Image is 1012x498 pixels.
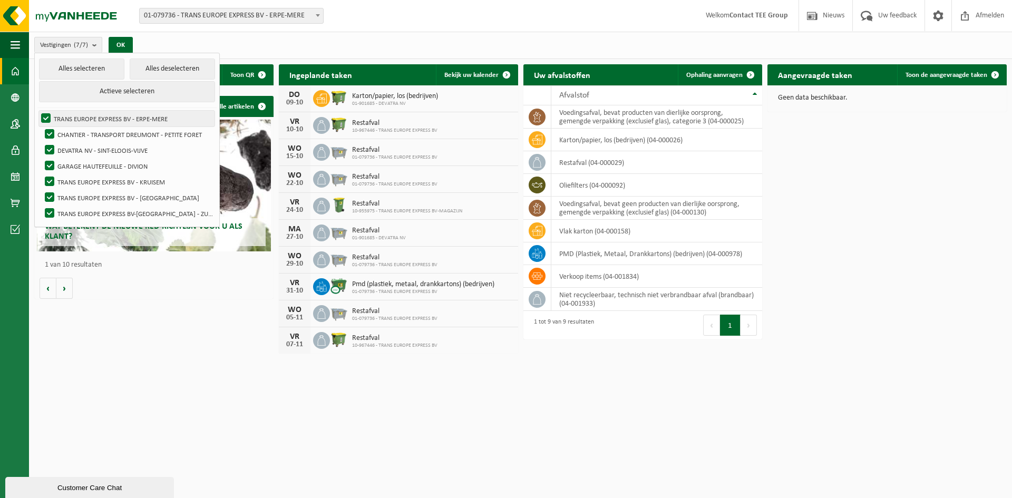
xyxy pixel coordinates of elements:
span: Toon de aangevraagde taken [906,72,987,79]
div: VR [284,118,305,126]
img: WB-2500-GAL-GY-01 [330,250,348,268]
div: 27-10 [284,233,305,241]
span: Karton/papier, los (bedrijven) [352,92,438,101]
div: 05-11 [284,314,305,321]
label: CHANTIER - TRANSPORT DREUMONT - PETITE FORET [43,126,215,142]
p: 1 van 10 resultaten [45,261,268,269]
label: GARAGE HAUTEFEUILLE - DIVION [43,158,215,174]
button: Volgende [56,278,73,299]
button: Actieve selecteren [39,81,215,102]
label: TRANS EUROPE EXPRESS BV - KRUISEM [43,174,215,190]
span: 01-079736 - TRANS EUROPE EXPRESS BV [352,289,494,295]
div: VR [284,279,305,287]
h2: Aangevraagde taken [767,64,863,85]
button: Vorige [40,278,56,299]
span: 10-967446 - TRANS EUROPE EXPRESS BV [352,128,437,134]
div: 24-10 [284,207,305,214]
p: Geen data beschikbaar. [778,94,996,102]
td: PMD (Plastiek, Metaal, Drankkartons) (bedrijven) (04-000978) [551,242,763,265]
label: TRANS EUROPE EXPRESS BV-[GEOGRAPHIC_DATA] - ZULTE [43,206,215,221]
td: voedingsafval, bevat geen producten van dierlijke oorsprong, gemengde verpakking (exclusief glas)... [551,197,763,220]
img: WB-2500-GAL-GY-01 [330,304,348,321]
div: WO [284,171,305,180]
button: Toon QR [222,64,273,85]
a: Alle artikelen [207,96,273,117]
button: Previous [703,315,720,336]
span: 01-079736 - TRANS EUROPE EXPRESS BV - ERPE-MERE [139,8,324,24]
div: WO [284,144,305,153]
div: DO [284,91,305,99]
div: 29-10 [284,260,305,268]
span: Pmd (plastiek, metaal, drankkartons) (bedrijven) [352,280,494,289]
span: 01-079736 - TRANS EUROPE EXPRESS BV [352,316,437,322]
div: VR [284,333,305,341]
span: Toon QR [230,72,254,79]
span: Afvalstof [559,91,589,100]
div: 15-10 [284,153,305,160]
button: Next [741,315,757,336]
label: DEVATRA NV - SINT-ELOOIS-VIJVE [43,142,215,158]
h2: Uw afvalstoffen [523,64,601,85]
a: Ophaling aanvragen [678,64,761,85]
span: 01-901685 - DEVATRA NV [352,235,406,241]
td: oliefilters (04-000092) [551,174,763,197]
span: 01-079736 - TRANS EUROPE EXPRESS BV [352,262,437,268]
img: WB-0240-HPE-GN-50 [330,196,348,214]
button: 1 [720,315,741,336]
img: WB-2500-GAL-GY-01 [330,223,348,241]
button: OK [109,37,133,54]
img: WB-1100-HPE-GN-50 [330,115,348,133]
div: 09-10 [284,99,305,106]
span: Restafval [352,146,437,154]
span: 01-901685 - DEVATRA NV [352,101,438,107]
button: Alles selecteren [39,58,124,80]
td: restafval (04-000029) [551,151,763,174]
count: (7/7) [74,42,88,48]
td: verkoop items (04-001834) [551,265,763,288]
span: Vestigingen [40,37,88,53]
label: TRANS EUROPE EXPRESS BV - ERPE-MERE [39,111,215,126]
span: Restafval [352,253,437,262]
img: WB-0660-CU [330,277,348,295]
td: voedingsafval, bevat producten van dierlijke oorsprong, gemengde verpakking (exclusief glas), cat... [551,105,763,129]
img: WB-1100-HPE-GN-50 [330,330,348,348]
iframe: chat widget [5,475,176,498]
td: vlak karton (04-000158) [551,220,763,242]
div: MA [284,225,305,233]
img: WB-2500-GAL-GY-01 [330,142,348,160]
div: 31-10 [284,287,305,295]
span: Restafval [352,119,437,128]
span: 10-955975 - TRANS EUROPE EXPRESS BV-MAGAZIJN [352,208,462,214]
div: 07-11 [284,341,305,348]
span: Restafval [352,334,437,343]
div: 10-10 [284,126,305,133]
label: TRANS EUROPE EXPRESS BV - [GEOGRAPHIC_DATA] [43,190,215,206]
a: Bekijk uw kalender [436,64,517,85]
span: Restafval [352,227,406,235]
span: 10-967446 - TRANS EUROPE EXPRESS BV [352,343,437,349]
span: Bekijk uw kalender [444,72,499,79]
td: niet recycleerbaar, technisch niet verbrandbaar afval (brandbaar) (04-001933) [551,288,763,311]
span: Ophaling aanvragen [686,72,743,79]
span: Restafval [352,307,437,316]
div: 1 tot 9 van 9 resultaten [529,314,594,337]
a: Toon de aangevraagde taken [897,64,1006,85]
span: 01-079736 - TRANS EUROPE EXPRESS BV [352,181,437,188]
img: WB-2500-GAL-GY-01 [330,169,348,187]
div: WO [284,252,305,260]
span: Restafval [352,173,437,181]
img: WB-1100-HPE-GN-50 [330,89,348,106]
span: Restafval [352,200,462,208]
button: Vestigingen(7/7) [34,37,102,53]
td: karton/papier, los (bedrijven) (04-000026) [551,129,763,151]
div: 22-10 [284,180,305,187]
span: 01-079736 - TRANS EUROPE EXPRESS BV - ERPE-MERE [140,8,323,23]
div: VR [284,198,305,207]
strong: Contact TEE Group [729,12,788,19]
button: Alles deselecteren [130,58,215,80]
h2: Ingeplande taken [279,64,363,85]
span: 01-079736 - TRANS EUROPE EXPRESS BV [352,154,437,161]
div: WO [284,306,305,314]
